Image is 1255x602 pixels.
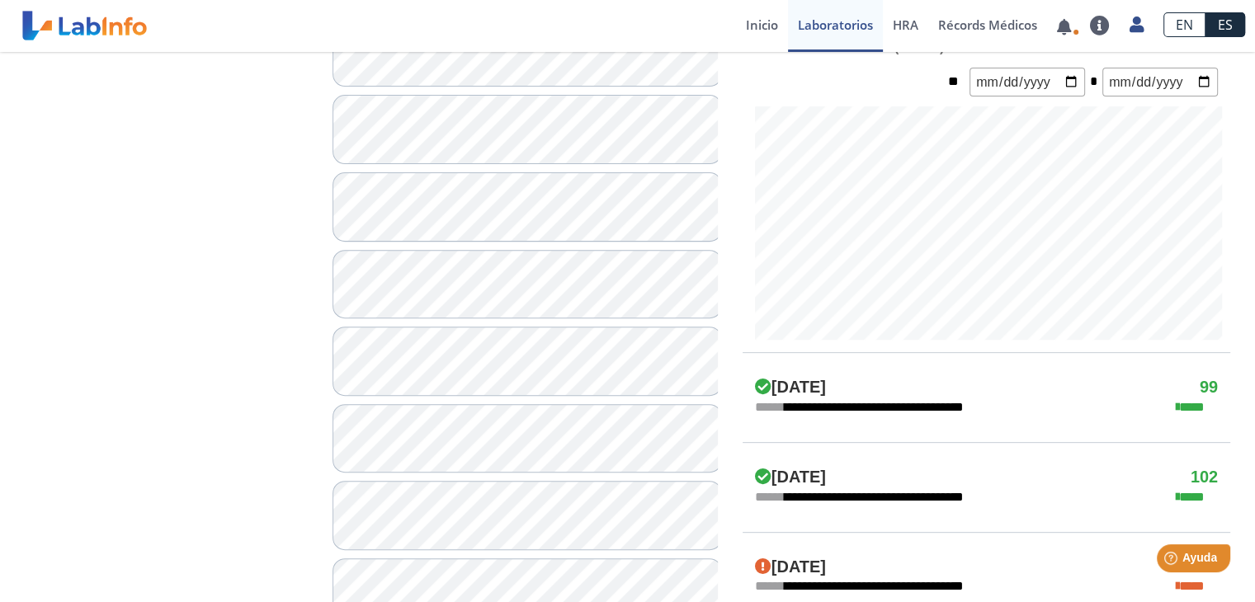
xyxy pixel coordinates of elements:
input: mm/dd/yyyy [1102,68,1218,96]
h4: 102 [1191,468,1218,487]
span: HRA [893,16,918,33]
h4: [DATE] [755,557,826,577]
input: mm/dd/yyyy [970,68,1085,96]
a: EN [1163,12,1205,37]
h4: [DATE] [755,378,826,397]
h4: 99 [1200,378,1218,397]
a: ES [1205,12,1245,37]
h4: [DATE] [755,468,826,487]
b: Tu tendencia Glucose (Serum) [755,40,944,54]
iframe: Help widget launcher [1108,538,1237,584]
